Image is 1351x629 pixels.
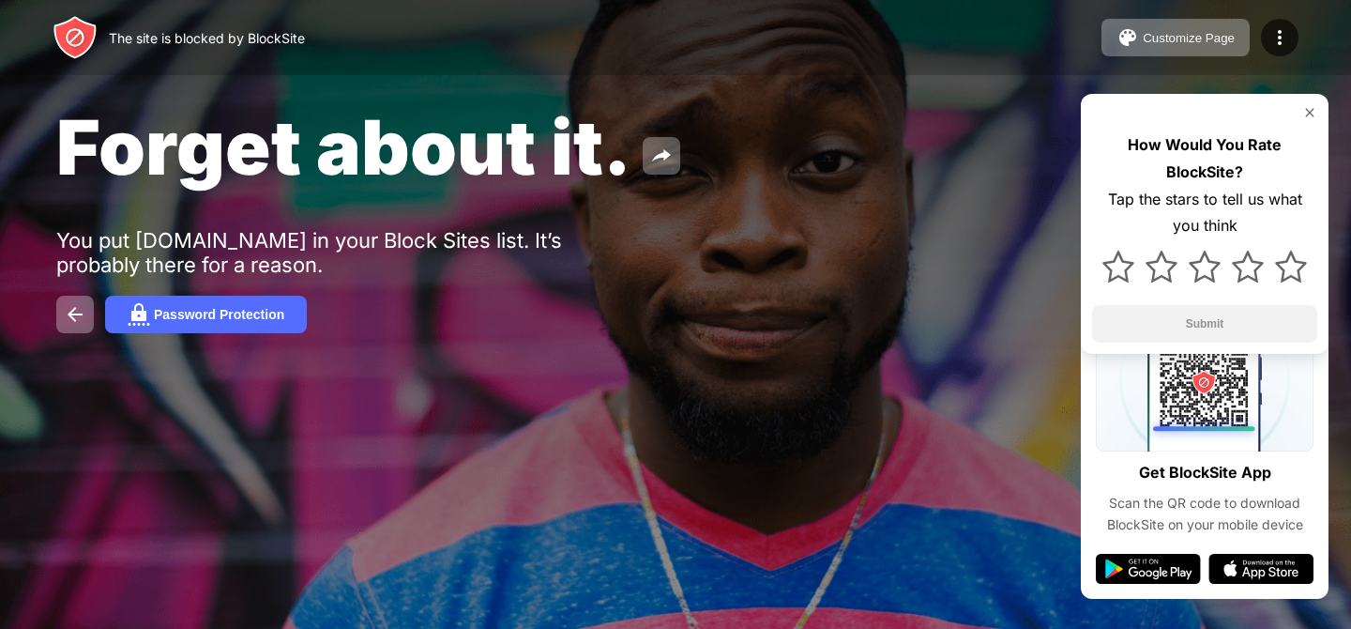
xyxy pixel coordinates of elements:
button: Customize Page [1101,19,1250,56]
img: header-logo.svg [53,15,98,60]
div: Password Protection [154,307,284,322]
img: pallet.svg [1116,26,1139,49]
div: Scan the QR code to download BlockSite on your mobile device [1096,493,1313,535]
div: Tap the stars to tell us what you think [1092,186,1317,240]
img: star.svg [1189,251,1221,283]
img: password.svg [128,303,150,326]
span: Forget about it. [56,101,631,192]
img: star.svg [1275,251,1307,283]
img: app-store.svg [1208,554,1313,584]
div: You put [DOMAIN_NAME] in your Block Sites list. It’s probably there for a reason. [56,228,636,277]
img: star.svg [1102,251,1134,283]
img: menu-icon.svg [1268,26,1291,49]
img: star.svg [1146,251,1177,283]
img: rate-us-close.svg [1302,105,1317,120]
div: Get BlockSite App [1139,459,1271,486]
div: Customize Page [1143,31,1235,45]
div: How Would You Rate BlockSite? [1092,131,1317,186]
img: google-play.svg [1096,554,1201,584]
img: star.svg [1232,251,1264,283]
button: Password Protection [105,296,307,333]
img: share.svg [650,145,673,167]
img: back.svg [64,303,86,326]
button: Submit [1092,305,1317,343]
div: The site is blocked by BlockSite [109,30,305,46]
